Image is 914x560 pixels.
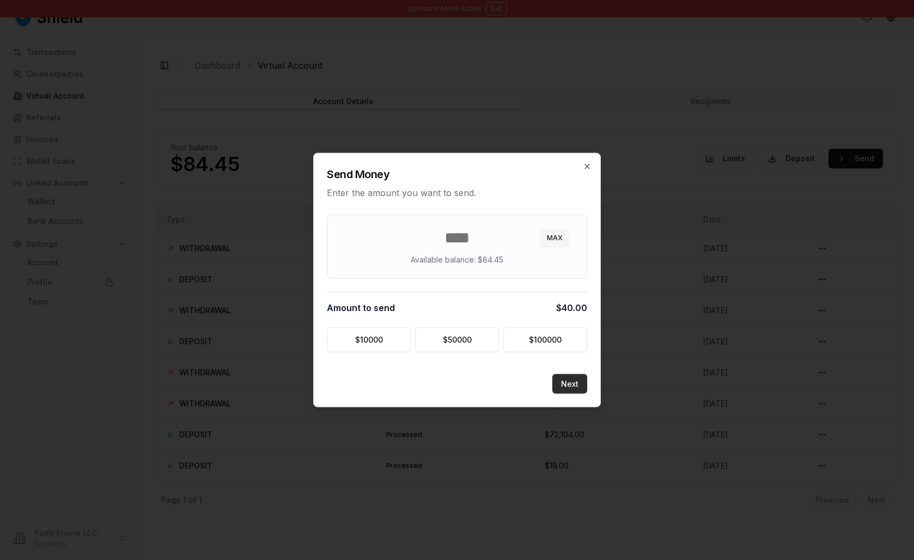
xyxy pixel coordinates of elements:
button: Next [552,374,587,394]
h2: Send Money [327,167,587,182]
span: Amount to send [327,301,395,314]
button: $50000 [415,327,499,352]
p: Enter the amount you want to send. [327,186,587,199]
button: $100000 [503,327,587,352]
button: $10000 [327,327,411,352]
p: Available balance: $84.45 [411,254,503,265]
span: $40.00 [556,301,587,314]
button: MAX [540,229,569,247]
